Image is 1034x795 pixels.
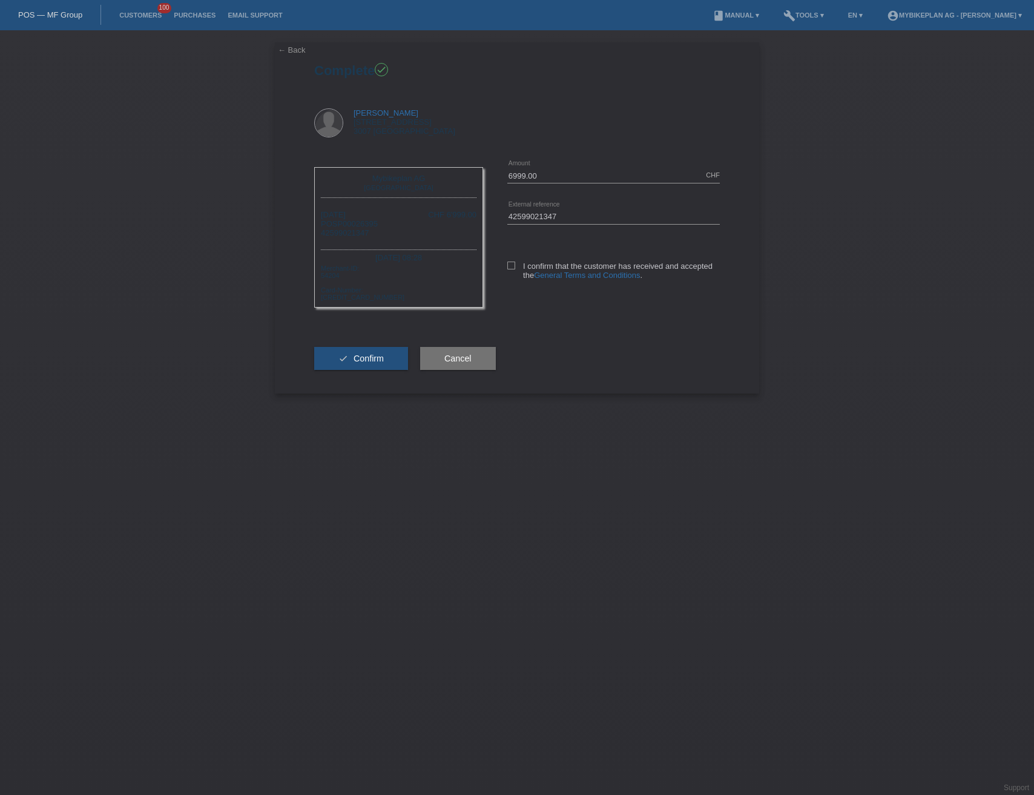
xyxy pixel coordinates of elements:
a: buildTools ▾ [777,12,830,19]
a: General Terms and Conditions [534,271,640,280]
span: 100 [157,3,172,13]
a: bookManual ▾ [706,12,765,19]
div: [STREET_ADDRESS] 3007 [GEOGRAPHIC_DATA] [354,108,455,136]
a: Support [1004,783,1029,792]
a: ← Back [278,45,306,54]
div: [DATE] 08:28 [321,249,476,263]
div: [DATE] POSP00026395 [321,210,378,237]
div: Merchant-ID: 54204 Card-Number: [CREDIT_CARD_NUMBER] [321,263,476,301]
i: check [338,354,348,363]
span: 42599021347 [321,228,369,237]
a: Purchases [168,12,222,19]
i: check [376,64,387,75]
div: CHF 6'999.00 [428,210,476,219]
div: CHF [706,171,720,179]
span: Cancel [444,354,472,363]
button: Cancel [420,347,496,370]
a: Email Support [222,12,288,19]
i: account_circle [887,10,899,22]
button: check Confirm [314,347,408,370]
a: account_circleMybikeplan AG - [PERSON_NAME] ▾ [881,12,1028,19]
span: Confirm [354,354,384,363]
h1: Complete [314,63,720,78]
i: book [713,10,725,22]
label: I confirm that the customer has received and accepted the . [507,262,720,280]
a: EN ▾ [842,12,869,19]
a: Customers [113,12,168,19]
a: POS — MF Group [18,10,82,19]
a: [PERSON_NAME] [354,108,418,117]
div: Mybikeplan AG [324,174,473,183]
div: [GEOGRAPHIC_DATA] [324,183,473,191]
i: build [783,10,795,22]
